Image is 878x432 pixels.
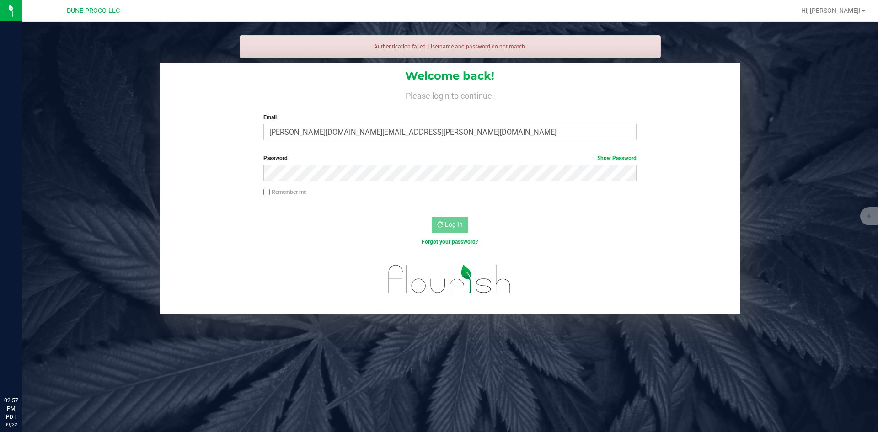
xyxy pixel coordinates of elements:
[263,189,270,195] input: Remember me
[422,239,478,245] a: Forgot your password?
[263,113,636,122] label: Email
[377,256,522,303] img: flourish_logo.svg
[432,217,468,233] button: Log In
[263,188,306,196] label: Remember me
[597,155,637,161] a: Show Password
[4,421,18,428] p: 09/22
[801,7,861,14] span: Hi, [PERSON_NAME]!
[263,155,288,161] span: Password
[240,35,661,58] div: Authentication failed. Username and password do not match.
[4,396,18,421] p: 02:57 PM PDT
[67,7,120,15] span: DUNE PROCO LLC
[160,70,740,82] h1: Welcome back!
[160,90,740,101] h4: Please login to continue.
[445,221,463,228] span: Log In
